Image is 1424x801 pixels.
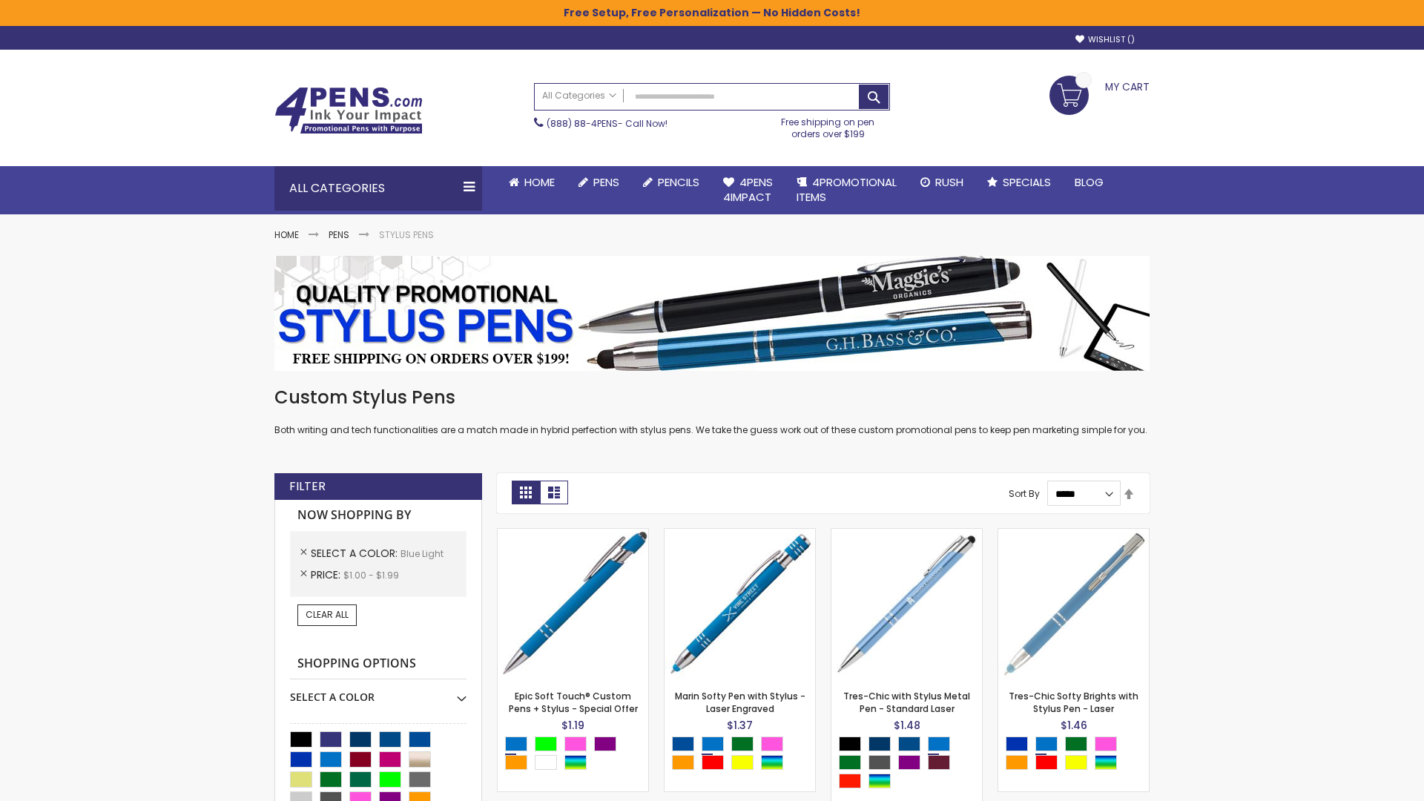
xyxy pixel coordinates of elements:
[839,774,861,788] div: Bright Red
[1003,174,1051,190] span: Specials
[675,690,805,714] a: Marin Softy Pen with Stylus - Laser Engraved
[1075,174,1104,190] span: Blog
[567,166,631,199] a: Pens
[290,648,467,680] strong: Shopping Options
[524,174,555,190] span: Home
[306,608,349,621] span: Clear All
[761,736,783,751] div: Pink
[843,690,970,714] a: Tres-Chic with Stylus Metal Pen - Standard Laser
[274,386,1150,437] div: Both writing and tech functionalities are a match made in hybrid perfection with stylus pens. We ...
[1035,755,1058,770] div: Red
[1061,718,1087,733] span: $1.46
[839,755,861,770] div: Green
[998,528,1149,541] a: Tres-Chic Softy Brights with Stylus Pen - Laser-Blue - Light
[1075,34,1135,45] a: Wishlist
[975,166,1063,199] a: Specials
[1095,736,1117,751] div: Pink
[1095,755,1117,770] div: Assorted
[761,755,783,770] div: Assorted
[1065,736,1087,751] div: Green
[274,166,482,211] div: All Categories
[935,174,963,190] span: Rush
[274,228,299,241] a: Home
[547,117,618,130] a: (888) 88-4PENS
[1009,487,1040,500] label: Sort By
[290,500,467,531] strong: Now Shopping by
[702,755,724,770] div: Red
[497,166,567,199] a: Home
[274,386,1150,409] h1: Custom Stylus Pens
[564,736,587,751] div: Pink
[727,718,753,733] span: $1.37
[1035,736,1058,751] div: Blue Light
[509,690,638,714] a: Epic Soft Touch® Custom Pens + Stylus - Special Offer
[1009,690,1138,714] a: Tres-Chic Softy Brights with Stylus Pen - Laser
[665,528,815,541] a: Marin Softy Pen with Stylus - Laser Engraved-Blue - Light
[831,528,982,541] a: Tres-Chic with Stylus Metal Pen - Standard Laser-Blue - Light
[594,736,616,751] div: Purple
[400,547,444,560] span: Blue Light
[839,736,982,792] div: Select A Color
[631,166,711,199] a: Pencils
[672,736,694,751] div: Dark Blue
[868,774,891,788] div: Assorted
[898,755,920,770] div: Purple
[379,228,434,241] strong: Stylus Pens
[1065,755,1087,770] div: Yellow
[702,736,724,751] div: Blue Light
[505,736,527,751] div: Blue Light
[274,87,423,134] img: 4Pens Custom Pens and Promotional Products
[535,84,624,108] a: All Categories
[343,569,399,581] span: $1.00 - $1.99
[498,528,648,541] a: 4P-MS8B-Blue - Light
[868,755,891,770] div: Gunmetal
[329,228,349,241] a: Pens
[561,718,584,733] span: $1.19
[785,166,909,214] a: 4PROMOTIONALITEMS
[564,755,587,770] div: Assorted
[839,736,861,751] div: Black
[898,736,920,751] div: Ocean Blue
[909,166,975,199] a: Rush
[535,755,557,770] div: White
[505,755,527,770] div: Orange
[593,174,619,190] span: Pens
[658,174,699,190] span: Pencils
[998,529,1149,679] img: Tres-Chic Softy Brights with Stylus Pen - Laser-Blue - Light
[542,90,616,102] span: All Categories
[297,604,357,625] a: Clear All
[665,529,815,679] img: Marin Softy Pen with Stylus - Laser Engraved-Blue - Light
[512,481,540,504] strong: Grid
[868,736,891,751] div: Navy Blue
[311,546,400,561] span: Select A Color
[274,256,1150,371] img: Stylus Pens
[505,736,648,774] div: Select A Color
[711,166,785,214] a: 4Pens4impact
[1006,736,1149,774] div: Select A Color
[290,679,467,705] div: Select A Color
[498,529,648,679] img: 4P-MS8B-Blue - Light
[797,174,897,205] span: 4PROMOTIONAL ITEMS
[731,736,754,751] div: Green
[894,718,920,733] span: $1.48
[289,478,326,495] strong: Filter
[766,111,891,140] div: Free shipping on pen orders over $199
[731,755,754,770] div: Yellow
[723,174,773,205] span: 4Pens 4impact
[672,755,694,770] div: Orange
[672,736,815,774] div: Select A Color
[535,736,557,751] div: Lime Green
[831,529,982,679] img: Tres-Chic with Stylus Metal Pen - Standard Laser-Blue - Light
[1006,755,1028,770] div: Orange
[547,117,667,130] span: - Call Now!
[928,755,950,770] div: Dark Red
[1063,166,1115,199] a: Blog
[928,736,950,751] div: Blue Light
[1006,736,1028,751] div: Blue
[311,567,343,582] span: Price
